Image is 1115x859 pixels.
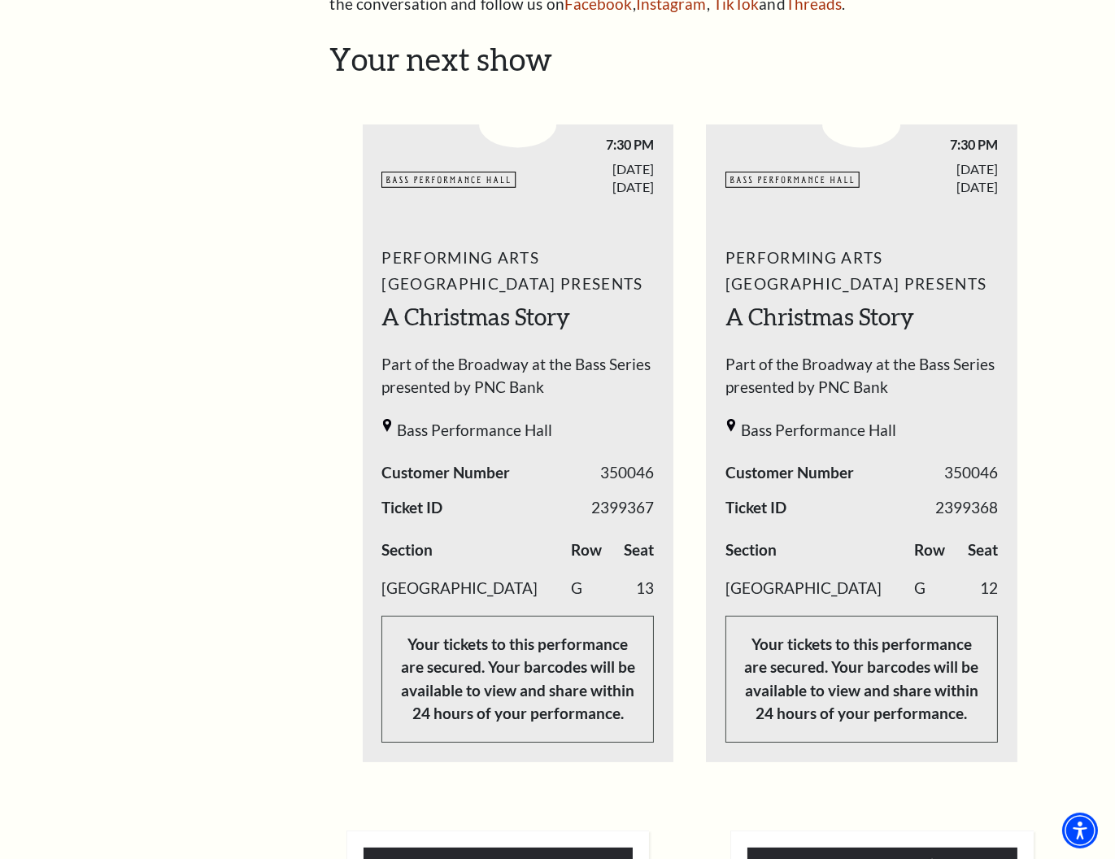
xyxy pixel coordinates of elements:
[914,539,945,562] label: Row
[861,136,998,153] span: 7:30 PM
[518,136,655,153] span: 7:30 PM
[914,569,961,608] td: G
[725,496,786,520] span: Ticket ID
[725,539,777,562] label: Section
[600,461,654,485] span: 350046
[591,496,654,520] span: 2399367
[381,353,654,408] span: Part of the Broadway at the Bass Series presented by PNC Bank
[725,461,854,485] span: Customer Number
[617,569,654,608] td: 13
[725,245,998,297] span: Performing Arts [GEOGRAPHIC_DATA] Presents
[381,461,510,485] span: Customer Number
[397,419,552,443] span: Bass Performance Hall
[381,301,654,334] h2: A Christmas Story
[1062,813,1098,848] div: Accessibility Menu
[725,301,998,334] h2: A Christmas Story
[861,160,998,194] span: [DATE] [DATE]
[725,353,998,408] span: Part of the Broadway at the Bass Series presented by PNC Bank
[518,160,655,194] span: [DATE] [DATE]
[381,496,442,520] span: Ticket ID
[725,569,915,608] td: [GEOGRAPHIC_DATA]
[381,616,654,743] p: Your tickets to this performance are secured. Your barcodes will be available to view and share w...
[944,461,998,485] span: 350046
[330,41,1050,78] h2: Your next show
[571,569,618,608] td: G
[381,539,433,562] label: Section
[706,85,1017,761] li: 2 / 2
[725,616,998,743] p: Your tickets to this performance are secured. Your barcodes will be available to view and share w...
[935,496,998,520] span: 2399368
[741,419,896,443] span: Bass Performance Hall
[571,539,602,562] label: Row
[381,245,654,297] span: Performing Arts [GEOGRAPHIC_DATA] Presents
[961,569,998,608] td: 12
[968,539,998,562] label: Seat
[624,539,654,562] label: Seat
[363,85,674,761] li: 1 / 2
[381,569,571,608] td: [GEOGRAPHIC_DATA]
